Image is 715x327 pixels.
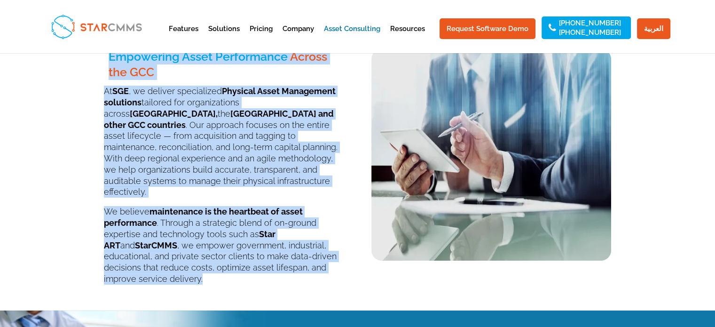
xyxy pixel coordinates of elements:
[104,109,334,130] b: [GEOGRAPHIC_DATA] and other GCC countries
[637,18,670,39] a: العربية
[135,240,177,250] b: StarCMMS
[559,20,621,26] a: [PHONE_NUMBER]
[104,207,303,228] b: maintenance is the heartbeat of asset performance
[208,25,240,48] a: Solutions
[112,86,129,96] b: SGE
[47,10,146,43] img: StarCMMS
[109,49,288,64] span: Empowering Asset Performance
[169,25,198,48] a: Features
[371,49,611,261] img: Asset Consulting
[559,29,621,36] a: [PHONE_NUMBER]
[558,225,715,327] iframe: Chat Widget
[130,109,218,119] b: [GEOGRAPHIC_DATA],
[104,206,344,285] p: We believe . Through a strategic blend of on-ground expertise and technology tools such as and , ...
[324,25,380,48] a: Asset Consulting
[250,25,273,48] a: Pricing
[283,25,314,48] a: Company
[390,25,425,48] a: Resources
[440,18,535,39] a: Request Software Demo
[104,86,344,206] p: At , we deliver specialized tailored for organizations across the . Our approach focuses on the e...
[109,49,327,79] span: Across the GCC
[104,229,275,250] b: Star ART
